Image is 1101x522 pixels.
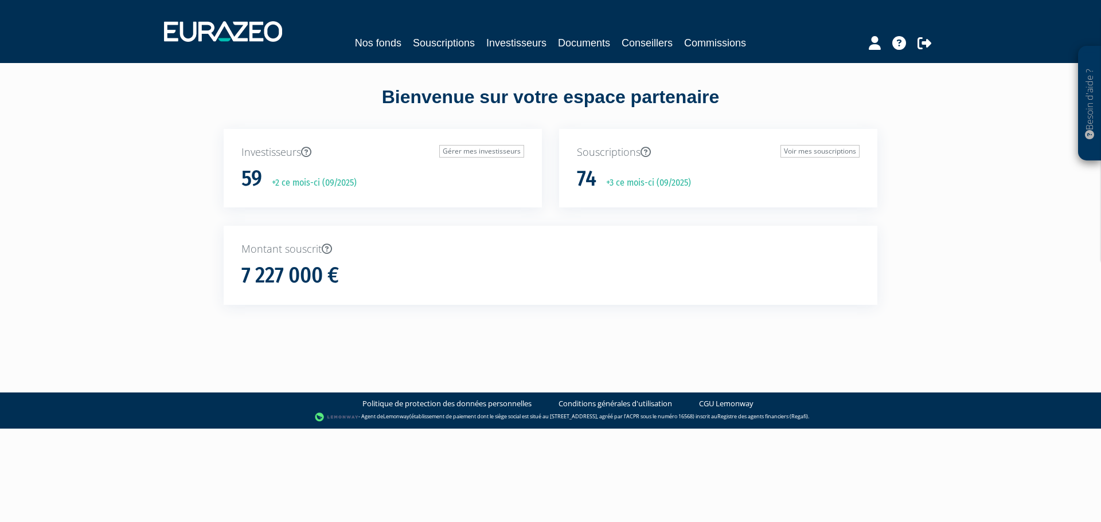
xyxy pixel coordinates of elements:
[699,398,753,409] a: CGU Lemonway
[598,176,691,190] p: +3 ce mois-ci (09/2025)
[241,242,860,257] p: Montant souscrit
[355,35,401,51] a: Nos fonds
[684,35,746,51] a: Commissions
[1083,52,1096,155] p: Besoin d'aide ?
[264,176,357,190] p: +2 ce mois-ci (09/2025)
[559,398,672,409] a: Conditions générales d'utilisation
[780,145,860,158] a: Voir mes souscriptions
[717,413,808,420] a: Registre des agents financiers (Regafi)
[383,413,409,420] a: Lemonway
[558,35,610,51] a: Documents
[362,398,532,409] a: Politique de protection des données personnelles
[164,21,282,42] img: 1732889491-logotype_eurazeo_blanc_rvb.png
[315,411,359,423] img: logo-lemonway.png
[241,167,262,191] h1: 59
[241,145,524,160] p: Investisseurs
[577,167,596,191] h1: 74
[439,145,524,158] a: Gérer mes investisseurs
[241,264,339,288] h1: 7 227 000 €
[622,35,673,51] a: Conseillers
[413,35,475,51] a: Souscriptions
[11,411,1090,423] div: - Agent de (établissement de paiement dont le siège social est situé au [STREET_ADDRESS], agréé p...
[577,145,860,160] p: Souscriptions
[215,84,886,129] div: Bienvenue sur votre espace partenaire
[486,35,546,51] a: Investisseurs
